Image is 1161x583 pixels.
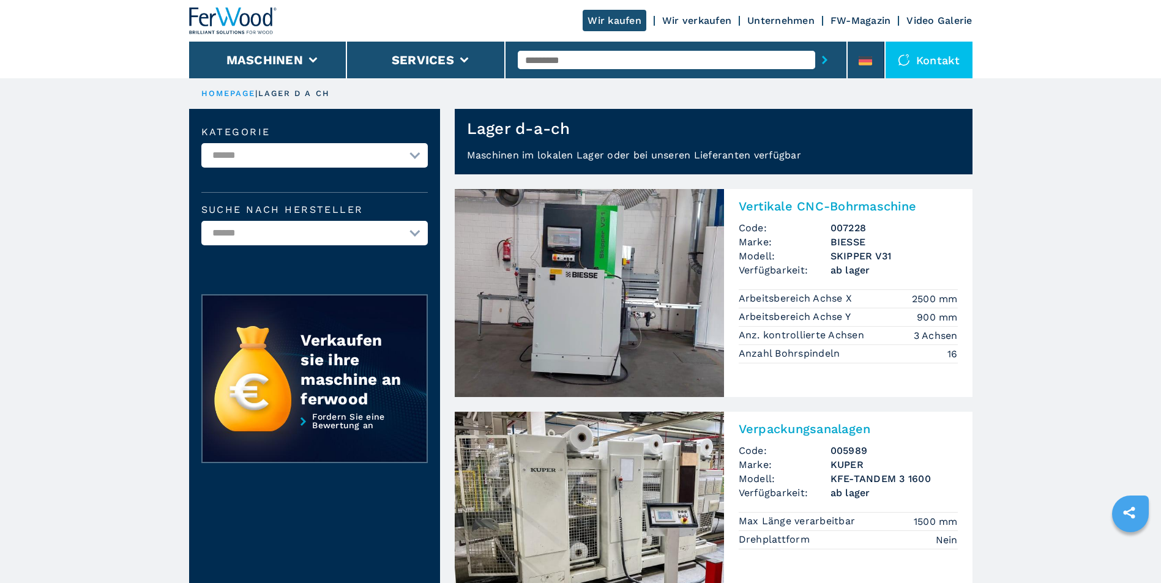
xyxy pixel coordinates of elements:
a: Unternehmen [747,15,815,26]
p: Arbeitsbereich Achse X [739,292,856,305]
h3: 005989 [831,444,958,458]
label: Suche nach Hersteller [201,205,428,215]
img: Kontakt [898,54,910,66]
span: ab lager [831,263,958,277]
a: Video Galerie [906,15,972,26]
button: submit-button [815,46,834,74]
em: 2500 mm [912,292,958,306]
span: ab lager [831,486,958,500]
span: Code: [739,221,831,235]
a: Wir kaufen [583,10,646,31]
div: Verkaufen sie ihre maschine an ferwood [301,330,402,409]
h1: Lager d-a-ch [467,119,570,138]
a: HOMEPAGE [201,89,256,98]
a: Fordern Sie eine Bewertung an [201,412,428,464]
h3: SKIPPER V31 [831,249,958,263]
a: FW-Magazin [831,15,891,26]
a: Vertikale CNC-Bohrmaschine BIESSE SKIPPER V31Vertikale CNC-BohrmaschineCode:007228Marke:BIESSEMod... [455,189,972,397]
img: Ferwood [189,7,277,34]
p: Drehplattform [739,533,813,546]
span: | [255,89,258,98]
button: Maschinen [226,53,303,67]
em: Nein [936,533,958,547]
label: Kategorie [201,127,428,137]
span: Marke: [739,235,831,249]
span: Marke: [739,458,831,472]
em: 16 [947,347,958,361]
p: Anz. kontrollierte Achsen [739,329,868,342]
h3: 007228 [831,221,958,235]
button: Services [392,53,454,67]
em: 900 mm [917,310,958,324]
div: Kontakt [886,42,972,78]
span: Verfügbarkeit: [739,486,831,500]
iframe: Chat [1109,528,1152,574]
span: Code: [739,444,831,458]
h3: KUPER [831,458,958,472]
p: Anzahl Bohrspindeln [739,347,843,360]
span: Modell: [739,472,831,486]
h3: Verpackungsanalagen [739,421,958,436]
p: Arbeitsbereich Achse Y [739,310,854,324]
h3: KFE-TANDEM 3 1600 [831,472,958,486]
p: lager d a ch [258,88,330,99]
span: Maschinen im lokalen Lager oder bei unseren Lieferanten verfügbar [467,149,801,161]
h3: Vertikale CNC-Bohrmaschine [739,199,958,214]
em: 3 Achsen [914,329,958,343]
em: 1500 mm [914,514,958,529]
img: Vertikale CNC-Bohrmaschine BIESSE SKIPPER V31 [455,189,724,397]
a: sharethis [1114,497,1144,528]
span: Modell: [739,249,831,263]
h3: BIESSE [831,235,958,249]
span: Verfügbarkeit: [739,263,831,277]
a: Wir verkaufen [662,15,731,26]
p: Max Länge verarbeitbar [739,514,859,528]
